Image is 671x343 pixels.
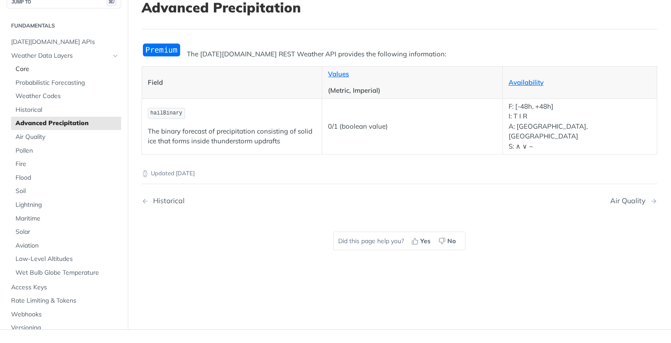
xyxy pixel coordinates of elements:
span: Maritime [16,214,119,223]
a: Low-Level Altitudes [11,252,121,266]
a: Probabilistic Forecasting [11,76,121,90]
span: Weather Codes [16,92,119,101]
button: Yes [408,234,435,248]
span: Rate Limiting & Tokens [11,296,119,305]
a: Advanced Precipitation [11,117,121,130]
a: Access Keys [7,281,121,294]
p: Field [148,78,316,88]
span: Wet Bulb Globe Temperature [16,268,119,277]
span: Core [16,65,119,74]
span: hailBinary [150,110,182,116]
a: Weather Codes [11,90,121,103]
p: The [DATE][DOMAIN_NAME] REST Weather API provides the following information: [142,49,657,59]
a: Versioning [7,321,121,335]
span: Aviation [16,241,119,250]
a: Availability [509,78,544,87]
div: Did this page help you? [333,232,466,250]
a: Wet Bulb Globe Temperature [11,266,121,280]
a: Lightning [11,198,121,212]
a: Maritime [11,212,121,225]
p: F: [-48h, +48h] I: T I R A: [GEOGRAPHIC_DATA], [GEOGRAPHIC_DATA] S: ∧ ∨ ~ [509,102,651,152]
a: Rate Limiting & Tokens [7,294,121,308]
span: Versioning [11,323,119,332]
span: Weather Data Layers [11,51,110,60]
a: [DATE][DOMAIN_NAME] APIs [7,35,121,49]
a: Pollen [11,144,121,158]
span: Low-Level Altitudes [16,255,119,264]
a: Previous Page: Historical [142,197,363,205]
span: Historical [16,106,119,114]
button: No [435,234,461,248]
span: Pollen [16,146,119,155]
span: [DATE][DOMAIN_NAME] APIs [11,38,119,47]
span: Flood [16,173,119,182]
span: Access Keys [11,283,119,292]
nav: Pagination Controls [142,188,657,214]
a: Core [11,63,121,76]
a: Air Quality [11,130,121,144]
span: Probabilistic Forecasting [16,79,119,87]
p: The binary forecast of precipitation consisting of solid ice that forms inside thunderstorm updrafts [148,126,316,146]
p: (Metric, Imperial) [328,86,496,96]
a: Soil [11,185,121,198]
a: Fire [11,158,121,171]
a: Weather Data LayersHide subpages for Weather Data Layers [7,49,121,63]
h2: Fundamentals [7,22,121,30]
span: Yes [420,237,430,246]
span: Air Quality [16,133,119,142]
a: Flood [11,171,121,185]
div: Air Quality [610,197,650,205]
a: Historical [11,103,121,117]
span: Fire [16,160,119,169]
span: Advanced Precipitation [16,119,119,128]
a: Aviation [11,239,121,252]
a: Next Page: Air Quality [610,197,657,205]
span: No [447,237,456,246]
p: 0/1 (boolean value) [328,122,496,132]
a: Values [328,70,349,78]
button: Hide subpages for Weather Data Layers [112,52,119,59]
a: Solar [11,225,121,239]
a: Webhooks [7,308,121,321]
span: Soil [16,187,119,196]
span: Webhooks [11,310,119,319]
span: Solar [16,228,119,237]
div: Historical [149,197,185,205]
p: Updated [DATE] [142,169,657,178]
span: Lightning [16,201,119,209]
